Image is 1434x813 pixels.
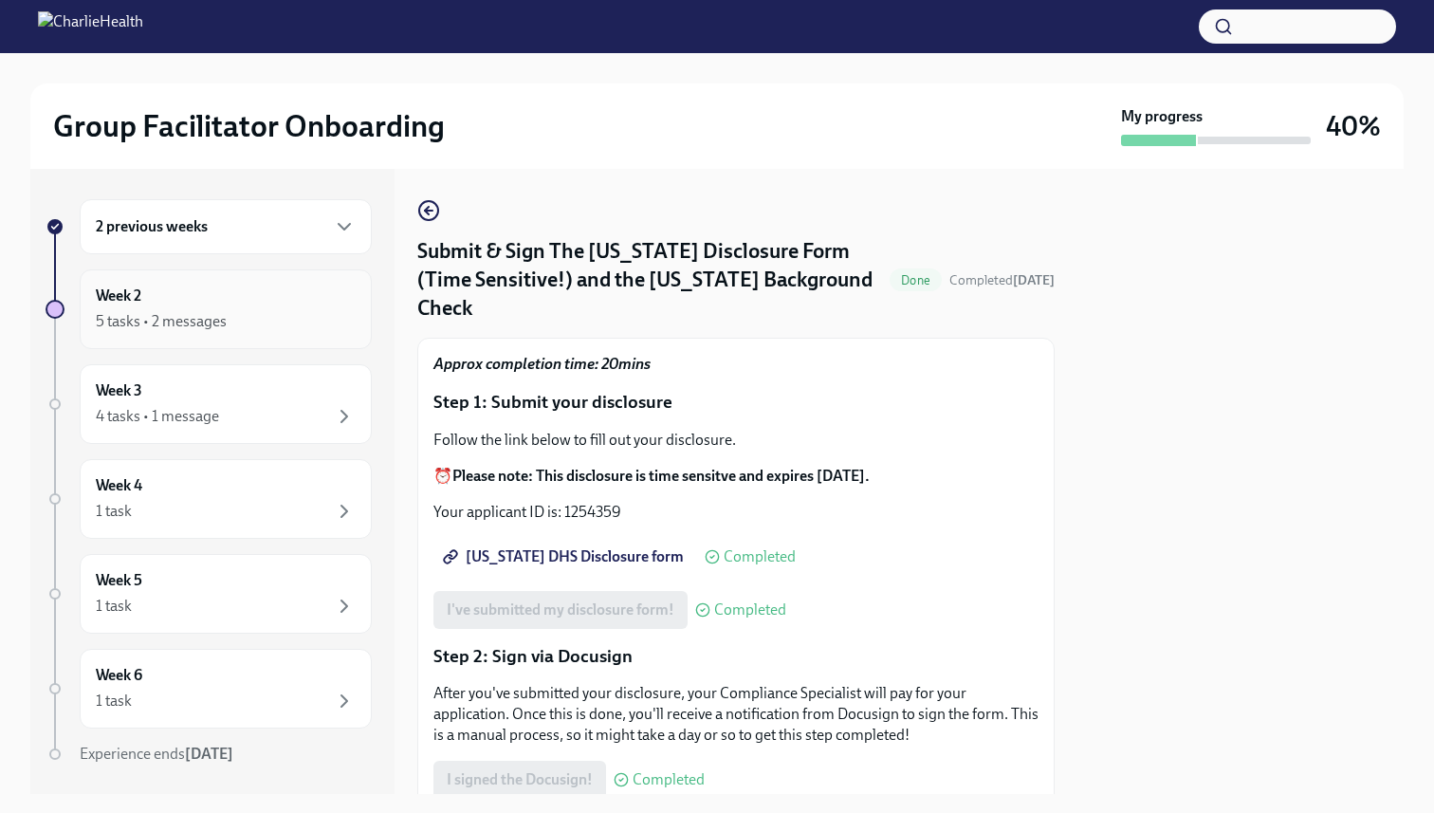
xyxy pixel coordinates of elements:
div: 1 task [96,501,132,522]
span: October 9th, 2025 16:08 [949,271,1055,289]
h6: Week 6 [96,665,142,686]
a: Week 41 task [46,459,372,539]
span: Done [890,273,942,287]
div: 1 task [96,691,132,711]
h6: Week 4 [96,475,142,496]
div: 4 tasks • 1 message [96,406,219,427]
div: 1 task [96,596,132,617]
h6: Week 2 [96,286,141,306]
a: Week 34 tasks • 1 message [46,364,372,444]
span: Experience ends [80,745,233,763]
span: Completed [714,602,786,618]
span: Completed [724,549,796,564]
a: Week 25 tasks • 2 messages [46,269,372,349]
span: Completed [633,772,705,787]
strong: [DATE] [185,745,233,763]
p: Follow the link below to fill out your disclosure. [433,430,1039,451]
strong: Approx completion time: 20mins [433,355,651,373]
span: Completed [949,272,1055,288]
h6: Week 3 [96,380,142,401]
p: Step 2: Sign via Docusign [433,644,1039,669]
p: ⏰ [433,466,1039,487]
strong: My progress [1121,106,1203,127]
a: Week 51 task [46,554,372,634]
p: Your applicant ID is: 1254359 [433,502,1039,523]
a: [US_STATE] DHS Disclosure form [433,538,697,576]
strong: Please note: This disclosure is time sensitve and expires [DATE]. [452,467,870,485]
p: Step 1: Submit your disclosure [433,390,1039,415]
div: 5 tasks • 2 messages [96,311,227,332]
h4: Submit & Sign The [US_STATE] Disclosure Form (Time Sensitive!) and the [US_STATE] Background Check [417,237,882,323]
div: 2 previous weeks [80,199,372,254]
h3: 40% [1326,109,1381,143]
h6: 2 previous weeks [96,216,208,237]
h2: Group Facilitator Onboarding [53,107,445,145]
h6: Week 5 [96,570,142,591]
img: CharlieHealth [38,11,143,42]
p: After you've submitted your disclosure, your Compliance Specialist will pay for your application.... [433,683,1039,746]
span: [US_STATE] DHS Disclosure form [447,547,684,566]
strong: [DATE] [1013,272,1055,288]
a: Week 61 task [46,649,372,729]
